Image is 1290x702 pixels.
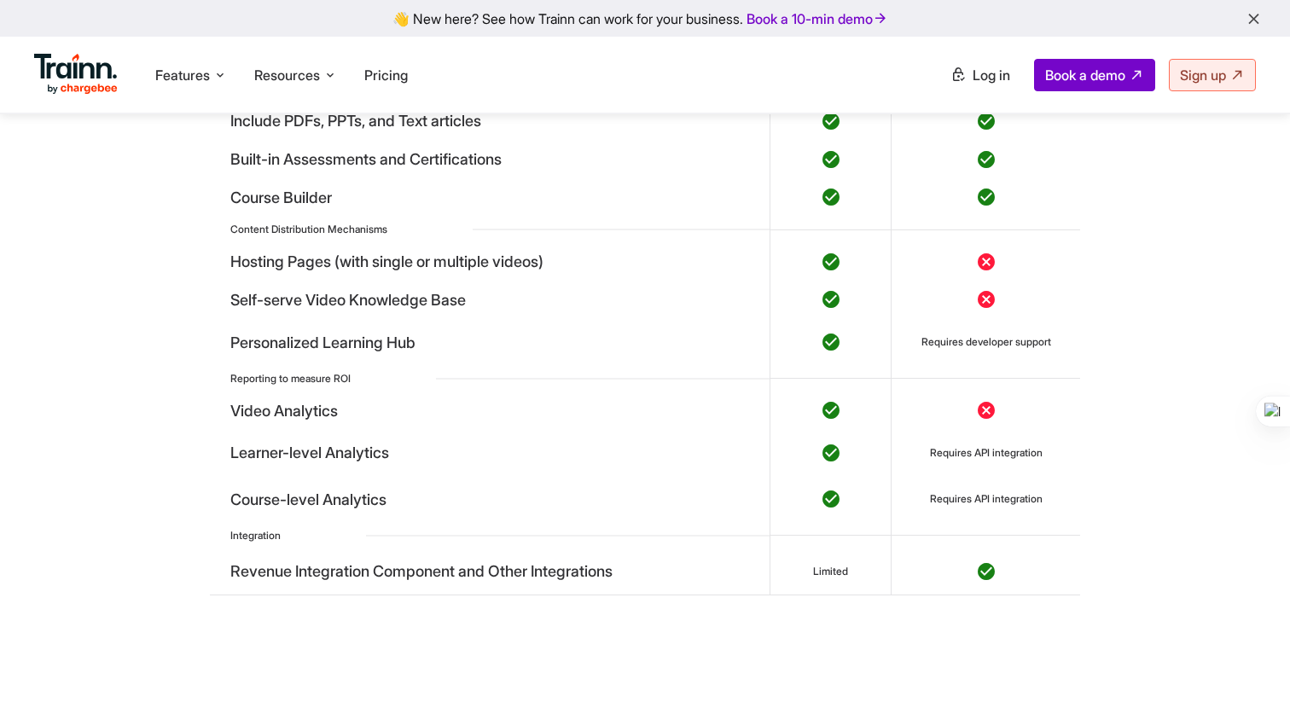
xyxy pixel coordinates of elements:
[210,243,770,281] td: Hosting Pages (with single or multiple videos)
[230,372,436,385] span: Reporting to measure ROI
[210,430,770,476] td: Learner-level Analytics
[774,566,887,577] p: Limited
[230,223,473,235] span: Content Distribution Mechanisms
[210,392,770,430] td: Video Analytics
[1169,59,1256,91] a: Sign up
[895,493,1077,505] p: Requires API integration
[34,54,118,95] img: Trainn Logo
[743,7,892,31] a: Book a 10-min demo
[210,178,770,217] td: Course Builder
[973,67,1010,84] span: Log in
[1180,67,1226,84] span: Sign up
[210,548,770,595] td: Revenue Integration Component and Other Integrations
[230,529,366,542] span: Integration
[210,319,770,365] td: Personalized Learning Hub
[210,141,770,179] td: Built-in Assessments and Certifications
[895,447,1077,459] p: Requires API integration
[155,66,210,84] span: Features
[1205,620,1290,702] iframe: Chat Widget
[1034,59,1155,91] a: Book a demo
[210,476,770,522] td: Course-level Analytics
[210,281,770,319] td: Self-serve Video Knowledge Base
[1045,67,1125,84] span: Book a demo
[940,60,1020,90] a: Log in
[210,102,770,141] td: Include PDFs, PPTs, and Text articles
[364,67,408,84] a: Pricing
[895,336,1077,348] p: Requires developer support
[254,66,320,84] span: Resources
[10,10,1280,26] div: 👋 New here? See how Trainn can work for your business.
